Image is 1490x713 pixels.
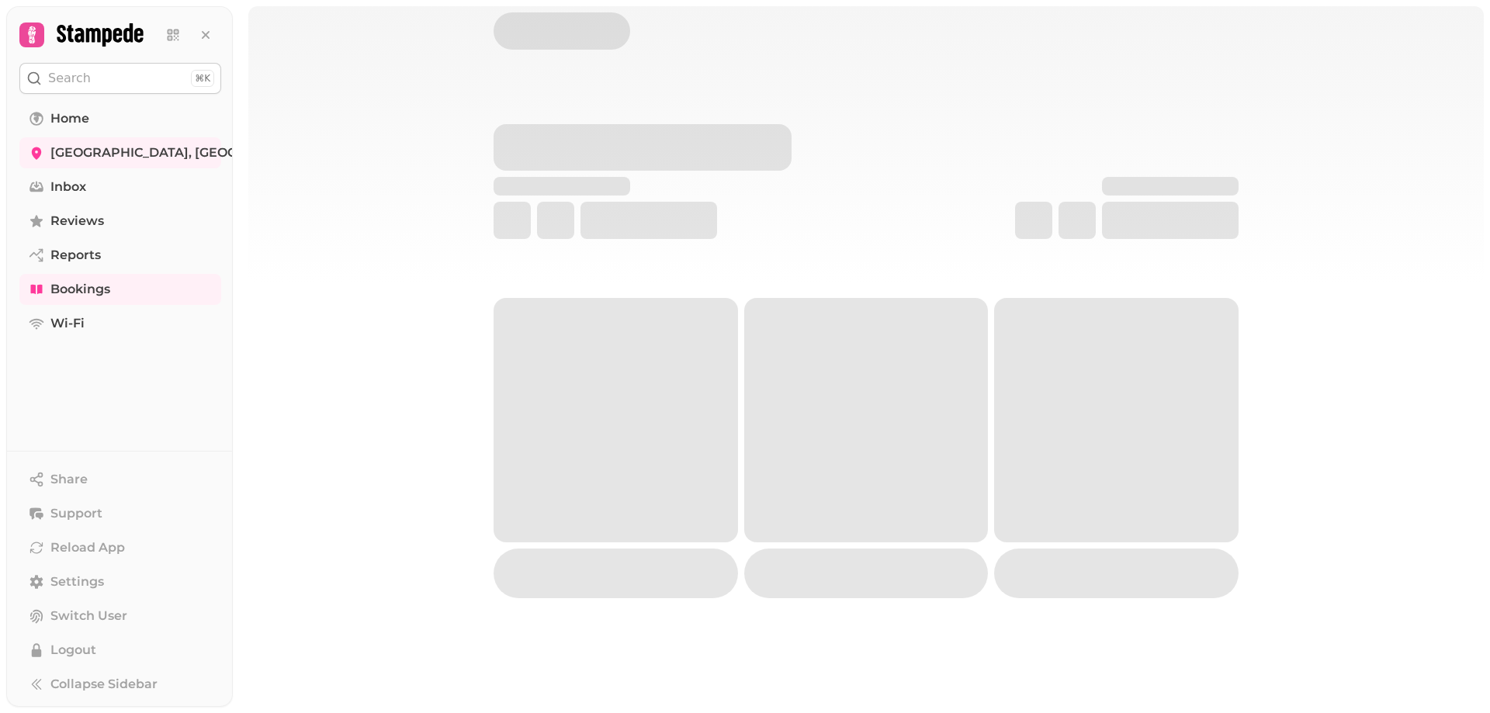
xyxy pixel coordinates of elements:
[50,178,86,196] span: Inbox
[19,308,221,339] a: Wi-Fi
[19,464,221,495] button: Share
[50,314,85,333] span: Wi-Fi
[50,212,104,230] span: Reviews
[19,601,221,632] button: Switch User
[19,274,221,305] a: Bookings
[19,635,221,666] button: Logout
[50,641,96,659] span: Logout
[50,144,333,162] span: [GEOGRAPHIC_DATA], [GEOGRAPHIC_DATA]
[19,137,221,168] a: [GEOGRAPHIC_DATA], [GEOGRAPHIC_DATA]
[50,109,89,128] span: Home
[19,532,221,563] button: Reload App
[19,171,221,202] a: Inbox
[50,573,104,591] span: Settings
[19,206,221,237] a: Reviews
[50,246,101,265] span: Reports
[50,538,125,557] span: Reload App
[191,70,214,87] div: ⌘K
[50,504,102,523] span: Support
[50,280,110,299] span: Bookings
[19,566,221,597] a: Settings
[19,103,221,134] a: Home
[19,498,221,529] button: Support
[50,607,127,625] span: Switch User
[50,470,88,489] span: Share
[50,675,158,694] span: Collapse Sidebar
[19,63,221,94] button: Search⌘K
[48,69,91,88] p: Search
[19,669,221,700] button: Collapse Sidebar
[19,240,221,271] a: Reports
